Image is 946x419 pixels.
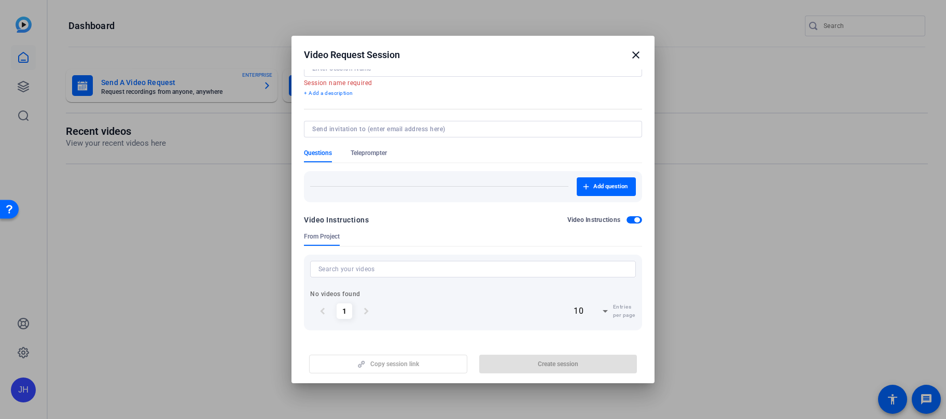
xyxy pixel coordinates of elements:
[304,89,642,97] p: + Add a description
[613,303,636,319] span: Entries per page
[304,214,369,226] div: Video Instructions
[312,125,630,133] input: Send invitation to (enter email address here)
[304,77,634,88] mat-error: Session name required
[574,306,583,316] span: 10
[318,263,628,275] input: Search your videos
[351,149,387,157] span: Teleprompter
[304,149,332,157] span: Questions
[304,232,340,241] span: From Project
[577,177,636,196] button: Add question
[567,216,621,224] h2: Video Instructions
[310,290,636,298] p: No videos found
[304,49,642,61] div: Video Request Session
[630,49,642,61] mat-icon: close
[593,183,628,191] span: Add question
